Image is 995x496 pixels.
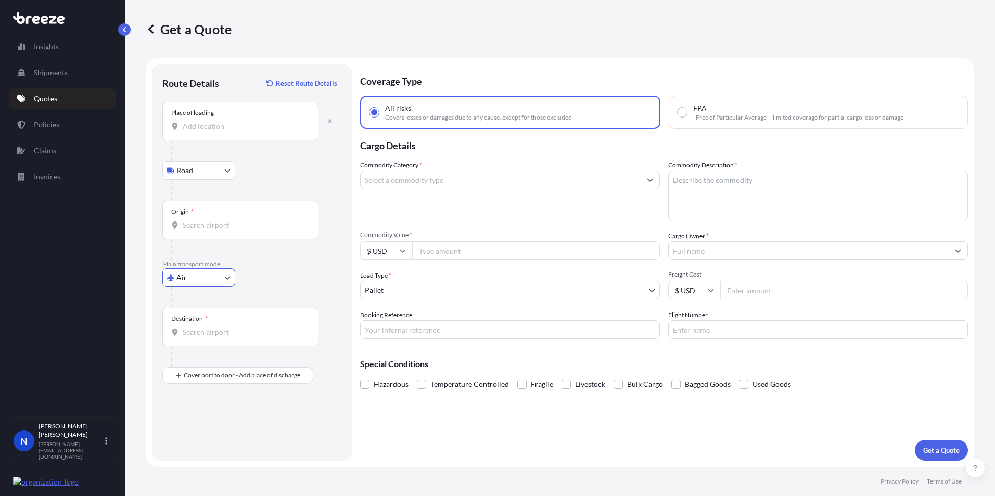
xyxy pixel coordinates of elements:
p: Special Conditions [360,360,968,368]
a: Shipments [9,62,116,83]
span: N [20,436,28,446]
input: Full name [669,241,949,260]
span: Load Type [360,270,391,281]
div: Origin [171,207,194,216]
a: Quotes [9,88,116,109]
p: Quotes [34,94,57,104]
p: Route Details [162,77,219,89]
span: Cover port to door - Add place of discharge [184,370,300,381]
span: Freight Cost [668,270,968,279]
button: Get a Quote [915,440,968,461]
input: Enter amount [720,281,968,299]
span: Pallet [365,285,384,295]
label: Cargo Owner [668,231,709,241]
span: Temperature Controlled [430,376,509,392]
span: Hazardous [374,376,409,392]
p: Claims [34,146,56,156]
p: Shipments [34,68,68,78]
label: Commodity Category [360,160,422,171]
input: Select a commodity type [361,171,641,189]
input: Place of loading [183,121,305,132]
a: Privacy Policy [881,477,919,486]
span: Road [176,165,193,176]
p: [PERSON_NAME][EMAIL_ADDRESS][DOMAIN_NAME] [39,441,103,460]
img: organization-logo [13,477,79,487]
span: "Free of Particular Average" - limited coverage for partial cargo loss or damage [693,113,903,122]
p: Get a Quote [923,445,960,455]
label: Booking Reference [360,310,412,320]
button: Select transport [162,268,235,287]
a: Claims [9,140,116,161]
span: All risks [385,103,411,113]
input: Your internal reference [360,320,660,339]
span: Covers losses or damages due to any cause, except for those excluded [385,113,572,122]
span: FPA [693,103,707,113]
input: Type amount [412,241,660,260]
a: Invoices [9,166,116,187]
span: Bagged Goods [685,376,731,392]
label: Flight Number [668,310,708,320]
input: FPA"Free of Particular Average" - limited coverage for partial cargo loss or damage [678,108,687,117]
p: Reset Route Details [276,78,337,88]
p: Insights [34,42,59,52]
button: Reset Route Details [261,75,341,92]
a: Insights [9,36,116,57]
span: Air [176,272,187,283]
a: Terms of Use [927,477,962,486]
button: Cover port to door - Add place of discharge [162,367,313,384]
button: Select transport [162,161,235,180]
p: Main transport mode [162,260,341,268]
input: Enter name [668,320,968,339]
span: Used Goods [752,376,791,392]
p: Get a Quote [146,21,232,37]
a: Policies [9,114,116,135]
p: Invoices [34,172,60,182]
span: Fragile [531,376,553,392]
input: All risksCovers losses or damages due to any cause, except for those excluded [369,108,379,117]
span: Livestock [575,376,605,392]
button: Show suggestions [641,171,659,189]
div: Place of loading [171,109,214,117]
input: Origin [183,220,305,230]
p: Policies [34,120,59,130]
div: Destination [171,315,208,323]
button: Pallet [360,281,660,299]
label: Commodity Description [668,160,737,171]
span: Bulk Cargo [627,376,663,392]
span: Commodity Value [360,231,660,239]
p: Cargo Details [360,129,968,160]
p: Coverage Type [360,64,968,96]
button: Show suggestions [949,241,967,260]
p: [PERSON_NAME] [PERSON_NAME] [39,422,103,439]
input: Destination [183,327,305,337]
